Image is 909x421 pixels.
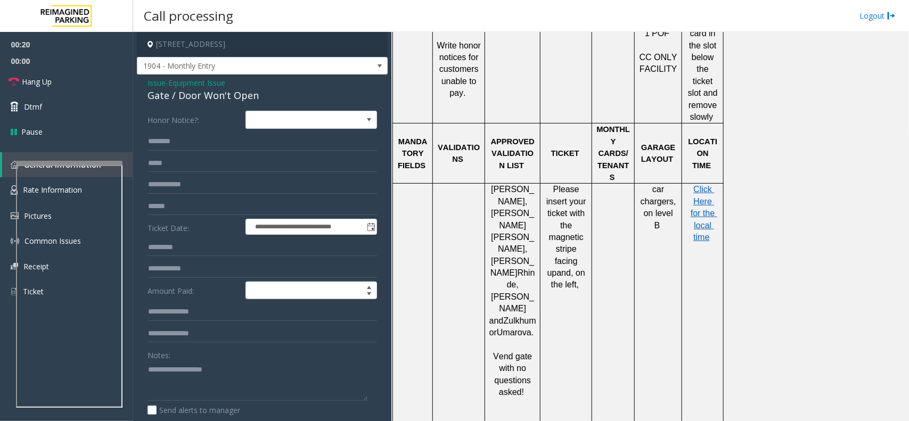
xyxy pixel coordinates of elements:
label: Honor Notice?: [145,111,243,129]
span: TICKET [551,149,579,158]
span: Rhinde [507,268,535,289]
span: Issue [148,77,166,88]
span: [PERSON_NAME], [PERSON_NAME] [491,185,534,229]
a: Logout [859,10,896,21]
img: logout [887,10,896,21]
span: Decrease value [362,291,376,299]
a: Click Here for the local time [691,185,717,242]
span: Increase value [362,282,376,291]
img: 'icon' [11,263,18,270]
span: MONTHLY CARDS/TENANTS [596,125,630,181]
span: [PERSON_NAME], [491,233,534,253]
span: Write honor notices for customers unable to pay. [437,41,483,98]
span: 1904 - Monthly Entry [137,57,337,75]
span: end gate with no questions asked! [495,352,535,397]
img: 'icon' [11,185,18,195]
span: General Information [24,160,101,170]
img: 'icon' [11,212,19,219]
label: Notes: [148,346,170,361]
label: Ticket Date: [145,219,243,235]
h3: Call processing [138,3,239,29]
div: Gate / Door Won't Open [148,88,377,103]
span: LOCATION TIME [689,137,718,170]
label: Send alerts to manager [148,405,240,416]
span: , [PERSON_NAME] and [489,280,534,325]
span: Equipment Issue [168,77,225,88]
span: [PERSON_NAME] [490,257,534,277]
img: 'icon' [11,237,19,245]
label: Amount Paid: [145,282,243,300]
h4: [STREET_ADDRESS] [137,32,388,57]
span: MANDATORY FIELDS [398,137,427,170]
span: CC ONLY FACILITY [640,53,680,73]
span: - [166,78,225,88]
span: Toggle popup [365,219,376,234]
span: and, on the left, [551,268,588,289]
img: 'icon' [11,161,19,169]
span: Hang Up [22,76,52,87]
a: General Information [2,152,133,177]
span: Dtmf [24,101,42,112]
span: Pause [21,126,43,137]
span: GARAGE LAYOUT [641,143,677,163]
span: VALIDATIONS [438,143,480,163]
span: APPROVED VALIDATION LIST [491,137,537,170]
span: Zulkhumor [489,316,536,337]
span: Umarova. [497,328,534,337]
span: V [493,352,499,361]
img: 'icon' [11,287,18,296]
